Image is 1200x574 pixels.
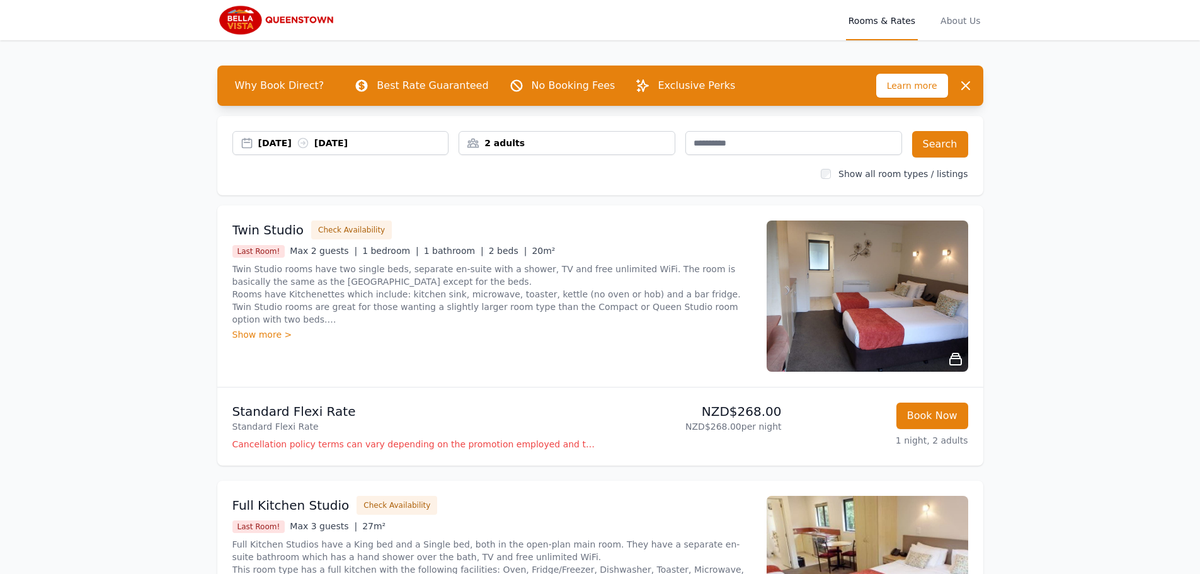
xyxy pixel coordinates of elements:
button: Check Availability [311,221,392,239]
div: 2 adults [459,137,675,149]
div: [DATE] [DATE] [258,137,449,149]
button: Book Now [896,403,968,429]
span: Last Room! [232,245,285,258]
span: 27m² [362,521,386,531]
button: Check Availability [357,496,437,515]
span: 1 bathroom | [424,246,484,256]
span: Max 2 guests | [290,246,357,256]
label: Show all room types / listings [838,169,968,179]
p: Cancellation policy terms can vary depending on the promotion employed and the time of stay of th... [232,438,595,451]
p: Exclusive Perks [658,78,735,93]
p: 1 night, 2 adults [792,434,968,447]
p: No Booking Fees [532,78,615,93]
h3: Full Kitchen Studio [232,497,350,514]
span: 2 beds | [489,246,527,256]
p: NZD$268.00 [605,403,782,420]
span: Learn more [876,74,948,98]
p: Twin Studio rooms have two single beds, separate en-suite with a shower, TV and free unlimited Wi... [232,263,751,326]
p: Best Rate Guaranteed [377,78,488,93]
span: Max 3 guests | [290,521,357,531]
span: Last Room! [232,520,285,533]
img: Bella Vista Queenstown [217,5,338,35]
div: Show more > [232,328,751,341]
span: Why Book Direct? [225,73,334,98]
button: Search [912,131,968,158]
p: Standard Flexi Rate [232,420,595,433]
span: 20m² [532,246,555,256]
h3: Twin Studio [232,221,304,239]
p: NZD$268.00 per night [605,420,782,433]
span: 1 bedroom | [362,246,419,256]
p: Standard Flexi Rate [232,403,595,420]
